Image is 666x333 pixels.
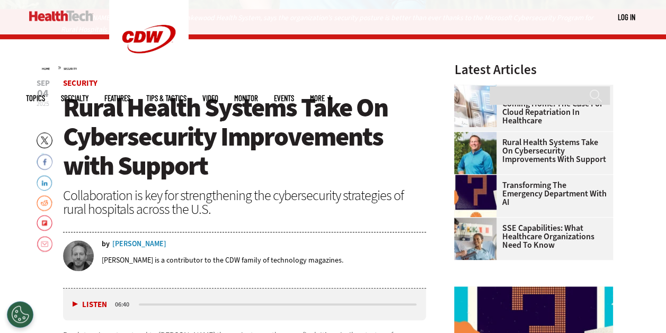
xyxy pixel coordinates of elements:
[454,218,496,260] img: Doctor speaking with patient
[63,289,427,320] div: media player
[454,175,496,217] img: illustration of question mark
[112,240,166,248] a: [PERSON_NAME]
[102,255,343,265] p: [PERSON_NAME] is a contributor to the CDW family of technology magazines.
[26,94,45,102] span: Topics
[61,94,88,102] span: Specialty
[454,132,502,140] a: Jim Roeder
[102,240,110,248] span: by
[618,12,635,22] a: Log in
[454,181,607,206] a: Transforming the Emergency Department with AI
[29,11,93,21] img: Home
[274,94,294,102] a: Events
[454,175,502,183] a: illustration of question mark
[63,188,427,216] div: Collaboration is key for strengthening the cybersecurity strategies of rural hospitals across the...
[63,240,94,271] img: Chris Hayhurst
[234,94,258,102] a: MonITor
[454,85,496,127] img: Electronic health records
[310,94,332,102] span: More
[454,132,496,174] img: Jim Roeder
[454,91,607,125] a: Why Some Workloads Are Coming Home: The Case for Cloud Repatriation in Healthcare
[7,301,33,328] button: Open Preferences
[73,301,107,309] button: Listen
[454,138,607,164] a: Rural Health Systems Take On Cybersecurity Improvements with Support
[113,300,137,309] div: duration
[146,94,187,102] a: Tips & Tactics
[618,12,635,23] div: User menu
[104,94,130,102] a: Features
[7,301,33,328] div: Cookies Settings
[109,70,189,81] a: CDW
[202,94,218,102] a: Video
[63,90,388,183] span: Rural Health Systems Take On Cybersecurity Improvements with Support
[454,224,607,249] a: SSE Capabilities: What Healthcare Organizations Need to Know
[454,218,502,226] a: Doctor speaking with patient
[454,85,502,93] a: Electronic health records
